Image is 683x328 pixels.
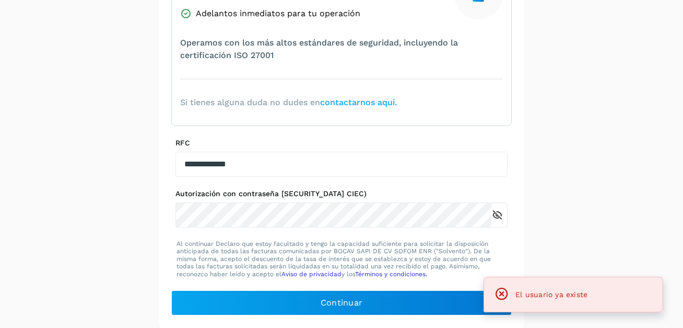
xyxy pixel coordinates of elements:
[515,290,587,299] span: El usuario ya existe
[196,7,360,20] span: Adelantos inmediatos para tu operación
[176,240,507,278] p: Al continuar Declaro que estoy facultado y tengo la capacidad suficiente para solicitar la dispos...
[355,270,427,278] a: Términos y condiciones.
[171,290,512,315] button: Continuar
[320,97,397,107] a: contactarnos aquí.
[175,139,508,148] label: RFC
[175,189,508,198] label: Autorización con contraseña [SECURITY_DATA] CIEC)
[281,270,341,278] a: Aviso de privacidad
[180,96,397,109] span: Si tienes alguna duda no dudes en
[321,297,363,309] span: Continuar
[180,37,503,62] span: Operamos con los más altos estándares de seguridad, incluyendo la certificación ISO 27001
